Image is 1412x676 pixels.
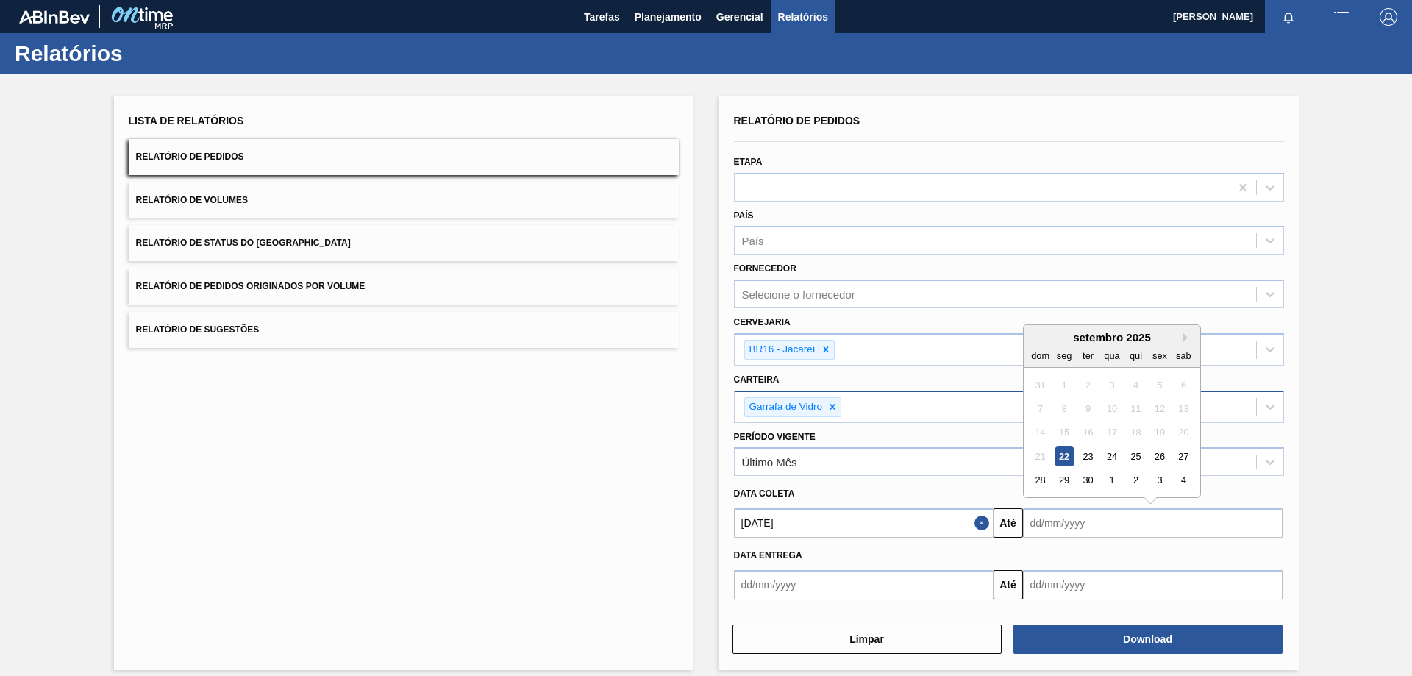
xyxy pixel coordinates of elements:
div: Choose quinta-feira, 25 de setembro de 2025 [1125,446,1145,466]
div: Not available segunda-feira, 15 de setembro de 2025 [1054,423,1074,443]
div: Choose terça-feira, 30 de setembro de 2025 [1077,471,1097,491]
div: Choose terça-feira, 23 de setembro de 2025 [1077,446,1097,466]
button: Até [994,570,1023,599]
img: userActions [1333,8,1350,26]
span: Tarefas [584,8,620,26]
div: Choose quarta-feira, 24 de setembro de 2025 [1102,446,1122,466]
div: Not available segunda-feira, 1 de setembro de 2025 [1054,375,1074,395]
div: Not available quinta-feira, 18 de setembro de 2025 [1125,423,1145,443]
div: País [742,235,764,247]
div: Not available terça-feira, 16 de setembro de 2025 [1077,423,1097,443]
div: seg [1054,346,1074,366]
button: Relatório de Sugestões [129,312,679,348]
div: month 2025-09 [1028,373,1195,492]
label: Carteira [734,374,780,385]
div: Not available sábado, 6 de setembro de 2025 [1173,375,1193,395]
span: Data entrega [734,550,802,561]
div: Not available sexta-feira, 19 de setembro de 2025 [1149,423,1169,443]
div: Choose domingo, 28 de setembro de 2025 [1030,471,1050,491]
div: Not available domingo, 31 de agosto de 2025 [1030,375,1050,395]
span: Lista de Relatórios [129,115,244,127]
label: Fornecedor [734,263,796,274]
button: Até [994,508,1023,538]
div: Choose sexta-feira, 26 de setembro de 2025 [1149,446,1169,466]
span: Relatório de Pedidos [136,152,244,162]
div: Not available terça-feira, 2 de setembro de 2025 [1077,375,1097,395]
span: Relatório de Status do [GEOGRAPHIC_DATA] [136,238,351,248]
div: Choose segunda-feira, 22 de setembro de 2025 [1054,446,1074,466]
button: Download [1013,625,1283,654]
div: Not available domingo, 14 de setembro de 2025 [1030,423,1050,443]
button: Next Month [1183,332,1193,343]
div: Not available quinta-feira, 4 de setembro de 2025 [1125,375,1145,395]
div: setembro 2025 [1024,331,1200,344]
div: qua [1102,346,1122,366]
button: Close [974,508,994,538]
div: Not available quarta-feira, 17 de setembro de 2025 [1102,423,1122,443]
img: TNhmsLtSVTkK8tSr43FrP2fwEKptu5GPRR3wAAAABJRU5ErkJggg== [19,10,90,24]
div: ter [1077,346,1097,366]
div: Not available quinta-feira, 11 de setembro de 2025 [1125,399,1145,419]
div: Not available domingo, 7 de setembro de 2025 [1030,399,1050,419]
div: Choose quarta-feira, 1 de outubro de 2025 [1102,471,1122,491]
span: Relatório de Volumes [136,195,248,205]
label: País [734,210,754,221]
input: dd/mm/yyyy [734,570,994,599]
span: Data coleta [734,488,795,499]
div: sex [1149,346,1169,366]
button: Relatório de Volumes [129,182,679,218]
span: Relatório de Pedidos Originados por Volume [136,281,366,291]
div: Choose sábado, 27 de setembro de 2025 [1173,446,1193,466]
button: Limpar [732,625,1002,654]
div: BR16 - Jacareí [745,341,818,359]
div: Not available domingo, 21 de setembro de 2025 [1030,446,1050,466]
div: Garrafa de Vidro [745,398,825,416]
label: Período Vigente [734,432,816,442]
div: Not available sábado, 13 de setembro de 2025 [1173,399,1193,419]
div: Not available quarta-feira, 3 de setembro de 2025 [1102,375,1122,395]
div: Último Mês [742,456,797,469]
h1: Relatórios [15,45,276,62]
div: Selecione o fornecedor [742,288,855,301]
span: Relatório de Pedidos [734,115,860,127]
button: Notificações [1265,7,1312,27]
label: Cervejaria [734,317,791,327]
span: Relatórios [778,8,828,26]
div: sab [1173,346,1193,366]
div: qui [1125,346,1145,366]
button: Relatório de Pedidos Originados por Volume [129,268,679,305]
span: Planejamento [635,8,702,26]
input: dd/mm/yyyy [1023,508,1283,538]
span: Gerencial [716,8,763,26]
button: Relatório de Pedidos [129,139,679,175]
div: Choose quinta-feira, 2 de outubro de 2025 [1125,471,1145,491]
div: Choose segunda-feira, 29 de setembro de 2025 [1054,471,1074,491]
div: Not available sexta-feira, 12 de setembro de 2025 [1149,399,1169,419]
div: Choose sexta-feira, 3 de outubro de 2025 [1149,471,1169,491]
div: Not available sexta-feira, 5 de setembro de 2025 [1149,375,1169,395]
span: Relatório de Sugestões [136,324,260,335]
input: dd/mm/yyyy [1023,570,1283,599]
div: Not available quarta-feira, 10 de setembro de 2025 [1102,399,1122,419]
label: Etapa [734,157,763,167]
input: dd/mm/yyyy [734,508,994,538]
div: Not available terça-feira, 9 de setembro de 2025 [1077,399,1097,419]
img: Logout [1380,8,1397,26]
div: Choose sábado, 4 de outubro de 2025 [1173,471,1193,491]
button: Relatório de Status do [GEOGRAPHIC_DATA] [129,225,679,261]
div: Not available sábado, 20 de setembro de 2025 [1173,423,1193,443]
div: Not available segunda-feira, 8 de setembro de 2025 [1054,399,1074,419]
div: dom [1030,346,1050,366]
